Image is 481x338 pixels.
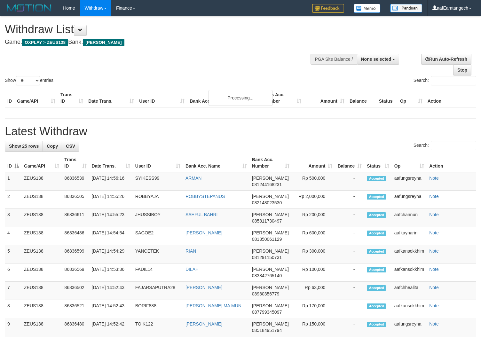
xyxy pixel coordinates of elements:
[252,176,289,181] span: [PERSON_NAME]
[292,282,335,300] td: Rp 63,000
[62,209,89,227] td: 86836611
[62,227,89,245] td: 86836486
[414,141,476,150] label: Search:
[429,230,439,235] a: Note
[16,76,40,85] select: Showentries
[5,3,53,13] img: MOTION_logo.png
[5,125,476,138] h1: Latest Withdraw
[367,231,386,236] span: Accepted
[62,282,89,300] td: 86836502
[21,191,62,209] td: ZEUS138
[252,237,282,242] span: Copy 081350061129 to clipboard
[392,227,427,245] td: aafkaynarin
[398,89,425,107] th: Op
[5,191,21,209] td: 2
[427,154,476,172] th: Action
[89,245,133,263] td: [DATE] 14:54:29
[335,282,364,300] td: -
[429,248,439,254] a: Note
[5,263,21,282] td: 6
[5,172,21,191] td: 1
[292,172,335,191] td: Rp 500,000
[89,172,133,191] td: [DATE] 14:56:16
[21,245,62,263] td: ZEUS138
[335,209,364,227] td: -
[354,4,381,13] img: Button%20Memo.svg
[252,291,280,296] span: Copy 08980356779 to clipboard
[5,39,314,45] h4: Game: Bank:
[431,141,476,150] input: Search:
[367,267,386,272] span: Accepted
[5,227,21,245] td: 4
[5,318,21,336] td: 9
[21,282,62,300] td: ZEUS138
[62,245,89,263] td: 86836599
[89,191,133,209] td: [DATE] 14:55:26
[335,172,364,191] td: -
[376,89,398,107] th: Status
[364,154,391,172] th: Status: activate to sort column ascending
[392,282,427,300] td: aafchhealita
[14,89,58,107] th: Game/API
[392,191,427,209] td: aafungsreyna
[335,154,364,172] th: Balance: activate to sort column ascending
[252,303,289,308] span: [PERSON_NAME]
[292,227,335,245] td: Rp 600,000
[367,285,386,291] span: Accepted
[21,227,62,245] td: ZEUS138
[5,300,21,318] td: 8
[429,321,439,326] a: Note
[21,300,62,318] td: ZEUS138
[21,172,62,191] td: ZEUS138
[133,300,183,318] td: BORIF888
[89,282,133,300] td: [DATE] 14:52:43
[133,172,183,191] td: SYIKESS99
[252,230,289,235] span: [PERSON_NAME]
[252,212,289,217] span: [PERSON_NAME]
[252,255,282,260] span: Copy 081291150731 to clipboard
[5,141,43,152] a: Show 25 rows
[429,285,439,290] a: Note
[21,318,62,336] td: ZEUS138
[133,245,183,263] td: YANCETEK
[292,209,335,227] td: Rp 200,000
[133,191,183,209] td: ROBBYAJA
[335,300,364,318] td: -
[252,218,282,224] span: Copy 085811730497 to clipboard
[304,89,347,107] th: Amount
[361,57,391,62] span: None selected
[252,310,282,315] span: Copy 087799345097 to clipboard
[335,245,364,263] td: -
[292,263,335,282] td: Rp 100,000
[392,209,427,227] td: aafchannun
[185,212,218,217] a: SAEFUL BAHRI
[252,285,289,290] span: [PERSON_NAME]
[187,89,260,107] th: Bank Acc. Name
[89,300,133,318] td: [DATE] 14:52:43
[62,263,89,282] td: 86836569
[429,303,439,308] a: Note
[133,282,183,300] td: FAJARSAPUTRA28
[292,300,335,318] td: Rp 170,000
[43,141,62,152] a: Copy
[133,263,183,282] td: FADIL14
[392,300,427,318] td: aafkansokkhim
[209,90,272,106] div: Processing...
[292,318,335,336] td: Rp 150,000
[5,245,21,263] td: 5
[89,209,133,227] td: [DATE] 14:55:23
[335,318,364,336] td: -
[260,89,304,107] th: Bank Acc. Number
[5,76,53,85] label: Show entries
[367,194,386,200] span: Accepted
[292,245,335,263] td: Rp 300,000
[22,39,68,46] span: OXPLAY > ZEUS138
[392,154,427,172] th: Op: activate to sort column ascending
[83,39,124,46] span: [PERSON_NAME]
[185,321,222,326] a: [PERSON_NAME]
[137,89,187,107] th: User ID
[367,322,386,327] span: Accepted
[431,76,476,85] input: Search:
[312,4,344,13] img: Feedback.jpg
[185,285,222,290] a: [PERSON_NAME]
